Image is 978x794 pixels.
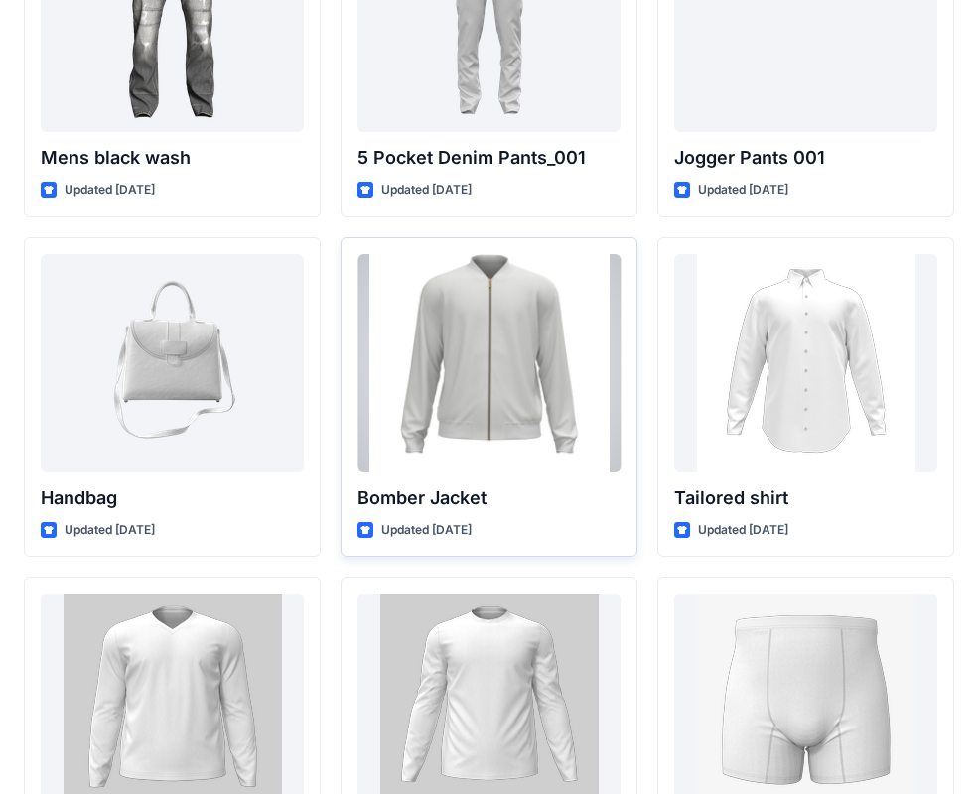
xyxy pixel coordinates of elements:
p: Updated [DATE] [381,520,472,541]
a: Tailored shirt [674,254,937,472]
p: Updated [DATE] [65,180,155,200]
p: Updated [DATE] [65,520,155,541]
p: Handbag [41,484,304,512]
p: Bomber Jacket [357,484,621,512]
a: Bomber Jacket [357,254,621,472]
p: Updated [DATE] [698,180,788,200]
a: Handbag [41,254,304,472]
p: Mens black wash [41,144,304,172]
p: Updated [DATE] [698,520,788,541]
p: 5 Pocket Denim Pants_001 [357,144,621,172]
p: Jogger Pants 001 [674,144,937,172]
p: Updated [DATE] [381,180,472,200]
p: Tailored shirt [674,484,937,512]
